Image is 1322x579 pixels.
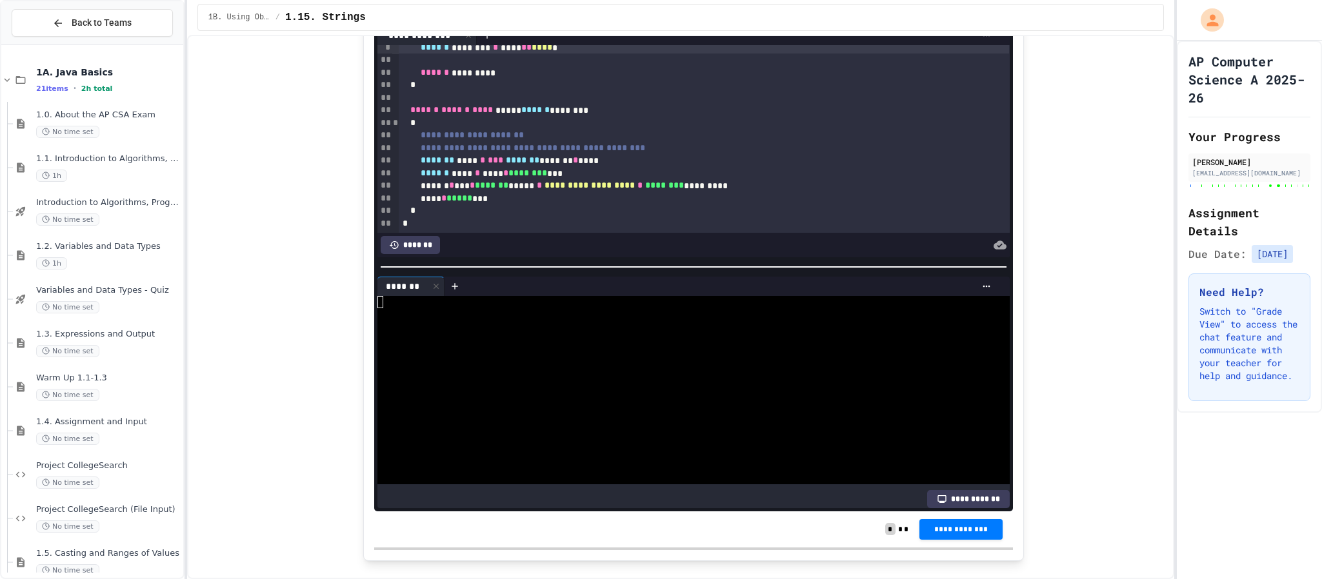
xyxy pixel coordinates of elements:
[1199,284,1299,300] h3: Need Help?
[36,373,181,384] span: Warm Up 1.1-1.3
[275,12,280,23] span: /
[36,84,68,93] span: 21 items
[285,10,366,25] span: 1.15. Strings
[36,548,181,559] span: 1.5. Casting and Ranges of Values
[36,66,181,78] span: 1A. Java Basics
[36,110,181,121] span: 1.0. About the AP CSA Exam
[1188,204,1310,240] h2: Assignment Details
[36,126,99,138] span: No time set
[36,213,99,226] span: No time set
[36,329,181,340] span: 1.3. Expressions and Output
[36,476,99,489] span: No time set
[1188,128,1310,146] h2: Your Progress
[1188,52,1310,106] h1: AP Computer Science A 2025-26
[36,170,67,182] span: 1h
[1199,305,1299,382] p: Switch to "Grade View" to access the chat feature and communicate with your teacher for help and ...
[36,460,181,471] span: Project CollegeSearch
[36,417,181,427] span: 1.4. Assignment and Input
[74,83,76,93] span: •
[36,520,99,533] span: No time set
[36,504,181,515] span: Project CollegeSearch (File Input)
[36,345,99,357] span: No time set
[36,285,181,296] span: Variables and Data Types - Quiz
[12,9,173,37] button: Back to Teams
[36,197,181,208] span: Introduction to Algorithms, Programming, and Compilers
[1188,246,1247,262] span: Due Date:
[1192,156,1307,168] div: [PERSON_NAME]
[1252,245,1293,263] span: [DATE]
[36,301,99,313] span: No time set
[36,564,99,576] span: No time set
[36,257,67,270] span: 1h
[72,16,132,30] span: Back to Teams
[208,12,270,23] span: 1B. Using Objects
[1187,5,1227,35] div: My Account
[81,84,113,93] span: 2h total
[36,433,99,445] span: No time set
[36,389,99,401] span: No time set
[36,153,181,164] span: 1.1. Introduction to Algorithms, Programming, and Compilers
[1192,168,1307,178] div: [EMAIL_ADDRESS][DOMAIN_NAME]
[36,241,181,252] span: 1.2. Variables and Data Types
